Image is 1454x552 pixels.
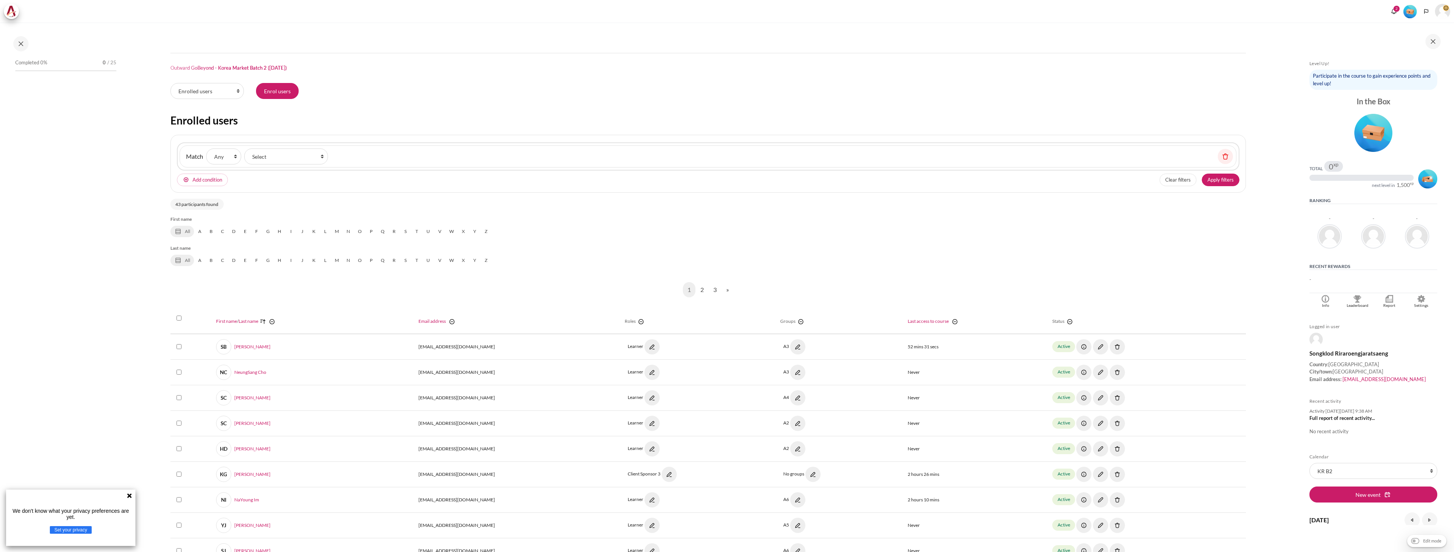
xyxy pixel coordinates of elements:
a: Last access to course [908,318,949,324]
td: [EMAIL_ADDRESS][DOMAIN_NAME] [414,513,620,538]
span: » [726,285,729,294]
a: Last name [239,318,258,324]
input: Enrol users [256,83,299,99]
a: L [320,255,331,266]
a: Edit enrolment [1093,496,1109,502]
a: D [228,226,240,237]
button: Remove filter row [1218,149,1233,164]
img: SeungJin Baek's role assignments [644,339,660,354]
div: Leaderboard [1343,303,1371,309]
img: Unenrol [1110,441,1125,456]
a: Learner NeungSang Cho's role assignments [628,369,660,375]
button: Add condition [177,174,228,187]
a: HD[PERSON_NAME] [216,441,270,456]
th: Groups [776,310,903,334]
a: B [205,255,217,266]
img: Edit groups for "SeungKeuk Chung" [790,416,805,431]
img: Unenrol [1110,467,1125,482]
div: Participate in the course to gain experience points and level up! [1309,70,1437,90]
span: SB [216,339,231,354]
img: Unenrol [1110,416,1125,431]
img: Unenrol [1110,339,1125,354]
a: Report [1373,293,1405,309]
span: / 25 [107,59,116,67]
a: 2 [696,282,708,297]
h5: Calendar [1309,454,1437,460]
img: Edit groups for "NaYoung Im" [790,492,805,507]
a: Learner SeungKeuk Chung's role assignments [628,420,660,426]
a: 1 [683,282,695,297]
a: W [445,226,458,237]
span: 1,500 [1397,182,1410,188]
a: M [331,255,343,266]
a: F [251,226,262,237]
span: NI [216,492,231,507]
span: Email address: [1309,376,1341,382]
img: switch_minus [797,318,805,325]
span: xp [1333,163,1338,166]
a: Edit enrolment [1093,445,1109,451]
p: 43 participants found [170,199,224,210]
span: KG [216,467,231,482]
a: Edit enrolment [1093,522,1109,528]
a: Hide Email address [447,318,456,325]
h2: Enrolled users [170,113,1246,127]
img: SangHyung Cho's role assignments [644,390,660,405]
img: switch_minus [637,318,645,325]
a: P [366,255,377,266]
span: SC [216,416,231,431]
a: Learner HyunSoo Do's role assignments [628,445,660,451]
a: A5 Edit groups for "YoungJae Jang" [783,522,806,528]
div: Level #1 [1403,4,1417,18]
span: New event [1355,491,1381,499]
img: Edit enrolment [1093,339,1108,354]
img: Edit enrolment [1093,416,1108,431]
span: NC [216,365,231,380]
a: E [240,255,251,266]
h5: Logged in user [1309,324,1437,330]
a: Q [377,226,388,237]
img: Edit groups for "NeungSang Cho" [790,365,805,380]
img: Level #1 [1403,5,1417,18]
a: Learner SeungJin Baek's role assignments [628,343,660,349]
a: R [388,226,400,237]
img: Level #1 [1354,114,1392,152]
a: A [194,226,205,237]
a: Leaderboard [1341,293,1373,309]
div: 0 [1329,163,1338,170]
div: 2 [1394,6,1400,12]
img: Manual enrolments [1076,416,1091,431]
span: xp [1410,182,1414,185]
span: Active [1052,494,1075,505]
a: I [285,255,297,266]
a: P [366,226,377,237]
img: Edit enrolment [1093,390,1108,405]
p: We don't know what your privacy preferences are yet. [9,508,132,520]
span: YJ [216,518,231,533]
img: Manual enrolments [1076,441,1091,456]
span: Active [1052,341,1075,352]
img: Edit enrolment [1093,492,1108,507]
a: Unenrol [1109,445,1125,451]
a: All [170,226,194,237]
div: Info [1311,303,1339,309]
img: switch_minus [268,318,276,325]
a: A [194,255,205,266]
a: User menu [1435,4,1450,19]
a: Client Sponsor 3 Kelley Go's role assignments [628,471,677,477]
a: 3 [709,282,721,297]
img: Edit groups for "Kelley Go" [805,467,821,482]
p: No recent activity [1309,428,1437,436]
a: W [445,255,458,266]
a: T [411,226,423,237]
td: [EMAIL_ADDRESS][DOMAIN_NAME] [414,334,620,360]
span: Active [1052,520,1075,531]
td: [EMAIL_ADDRESS][DOMAIN_NAME] [414,487,620,513]
img: Unenrol [1110,518,1125,533]
a: K [308,226,320,237]
a: H [274,255,285,266]
a: X [458,226,469,237]
th: Status [1048,310,1246,334]
div: In the Box [1309,96,1437,107]
div: - [1373,216,1374,221]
